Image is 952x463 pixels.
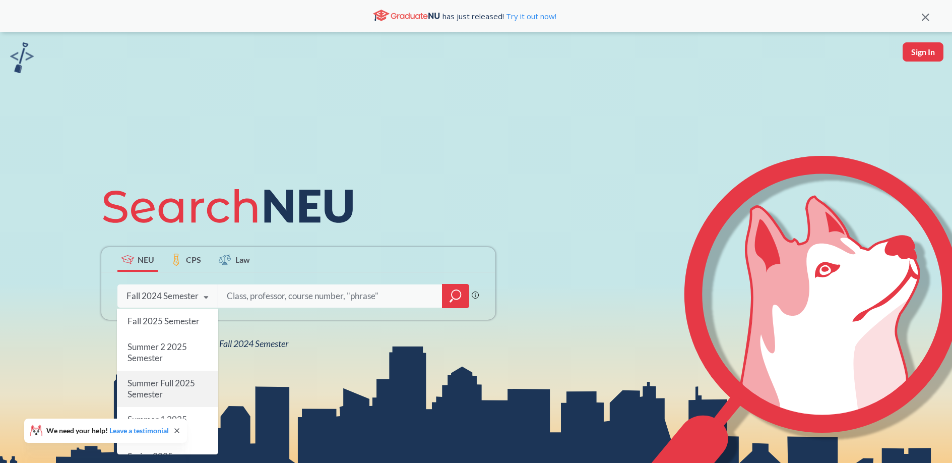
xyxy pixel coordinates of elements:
[186,254,201,265] span: CPS
[126,291,199,302] div: Fall 2024 Semester
[46,427,169,434] span: We need your help!
[10,42,34,73] img: sandbox logo
[442,284,469,308] div: magnifying glass
[126,338,288,349] span: View all classes for
[442,11,556,22] span: has just released!
[450,289,462,303] svg: magnifying glass
[138,254,154,265] span: NEU
[127,316,199,326] span: Fall 2025 Semester
[226,285,435,307] input: Class, professor, course number, "phrase"
[10,42,34,76] a: sandbox logo
[127,378,195,399] span: Summer Full 2025 Semester
[127,341,186,363] span: Summer 2 2025 Semester
[200,338,288,349] span: NEU Fall 2024 Semester
[504,11,556,21] a: Try it out now!
[109,426,169,435] a: Leave a testimonial
[903,42,943,62] button: Sign In
[235,254,250,265] span: Law
[127,415,186,436] span: Summer 1 2025 Semester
